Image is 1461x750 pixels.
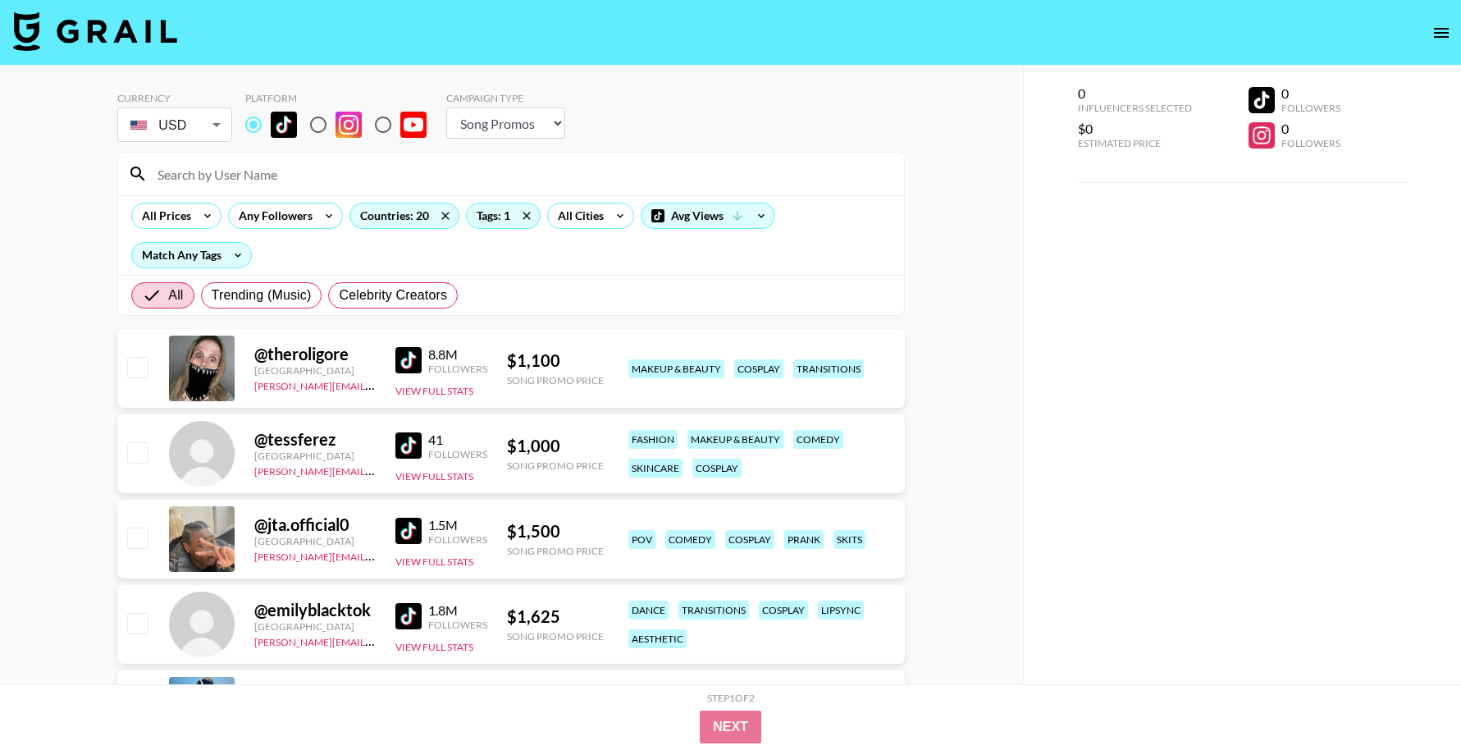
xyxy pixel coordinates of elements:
div: 1.5M [428,517,487,533]
div: skits [833,530,865,549]
img: TikTok [395,347,422,373]
div: Estimated Price [1078,137,1192,149]
button: View Full Stats [395,641,473,653]
div: All Cities [548,204,607,228]
div: @ jta.official0 [254,514,376,535]
img: TikTok [395,432,422,459]
button: View Full Stats [395,385,473,397]
div: comedy [665,530,715,549]
div: [GEOGRAPHIC_DATA] [254,364,376,377]
div: skincare [628,459,683,478]
div: [GEOGRAPHIC_DATA] [254,535,376,547]
div: prank [784,530,824,549]
div: @ emilyblacktok [254,600,376,620]
div: makeup & beauty [628,359,724,378]
iframe: Drift Widget Chat Controller [1379,668,1441,730]
div: [GEOGRAPHIC_DATA] [254,450,376,462]
div: cosplay [759,601,808,620]
div: Countries: 20 [350,204,459,228]
div: 41 [428,432,487,448]
div: transitions [793,359,864,378]
span: Celebrity Creators [339,286,447,305]
div: Song Promo Price [507,545,604,557]
a: [PERSON_NAME][EMAIL_ADDRESS][DOMAIN_NAME] [254,462,497,478]
div: 0 [1078,85,1192,102]
button: View Full Stats [395,556,473,568]
div: 1.8M [428,602,487,619]
div: $ 1,000 [507,436,604,456]
div: 8.8M [428,346,487,363]
img: TikTok [395,603,422,629]
div: USD [121,111,229,139]
div: Followers [1281,137,1340,149]
div: cosplay [692,459,742,478]
span: Trending (Music) [212,286,312,305]
button: open drawer [1425,16,1458,49]
div: Platform [245,92,440,104]
div: transitions [678,601,749,620]
div: Campaign Type [446,92,565,104]
a: [PERSON_NAME][EMAIL_ADDRESS][DOMAIN_NAME] [254,377,497,392]
div: All Prices [132,204,194,228]
div: @ tessferez [254,429,376,450]
div: $0 [1078,121,1192,137]
div: Followers [428,533,487,546]
a: [PERSON_NAME][EMAIL_ADDRESS][DOMAIN_NAME] [254,547,497,563]
div: fashion [628,430,678,449]
div: Any Followers [229,204,316,228]
div: cosplay [725,530,774,549]
div: @ theroligore [254,344,376,364]
div: Match Any Tags [132,243,251,268]
div: Followers [428,448,487,460]
div: Influencers Selected [1078,102,1192,114]
img: TikTok [395,518,422,544]
div: Currency [117,92,232,104]
img: YouTube [400,112,427,138]
div: dance [628,601,669,620]
div: Song Promo Price [507,630,604,643]
div: Step 1 of 2 [707,692,755,704]
div: Avg Views [641,204,774,228]
div: makeup & beauty [687,430,783,449]
div: Followers [1281,102,1340,114]
div: Song Promo Price [507,374,604,386]
button: View Full Stats [395,470,473,482]
div: Song Promo Price [507,460,604,472]
img: TikTok [271,112,297,138]
div: aesthetic [628,629,687,648]
div: $ 1,625 [507,606,604,627]
div: [GEOGRAPHIC_DATA] [254,620,376,633]
div: pov [628,530,655,549]
span: All [168,286,183,305]
div: Tags: 1 [467,204,540,228]
button: Next [700,711,761,743]
img: Instagram [336,112,362,138]
div: Followers [428,363,487,375]
img: Grail Talent [13,11,177,51]
div: cosplay [734,359,783,378]
div: 0 [1281,121,1340,137]
div: $ 1,100 [507,350,604,371]
div: comedy [793,430,843,449]
div: Followers [428,619,487,631]
div: $ 1,500 [507,521,604,542]
input: Search by User Name [148,161,894,187]
div: 0 [1281,85,1340,102]
a: [PERSON_NAME][EMAIL_ADDRESS][DOMAIN_NAME] [254,633,497,648]
div: lipsync [818,601,864,620]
